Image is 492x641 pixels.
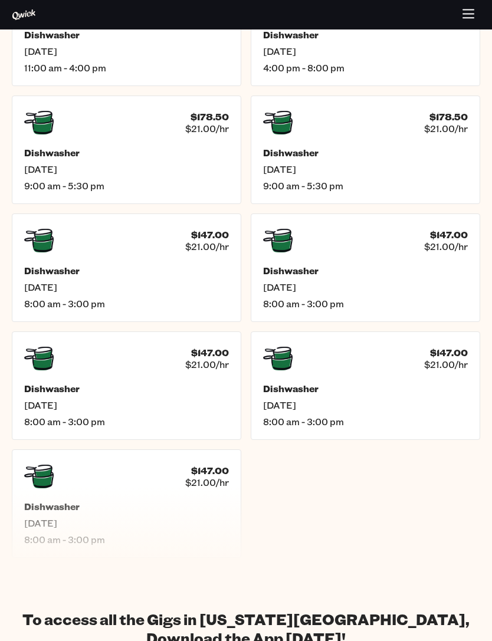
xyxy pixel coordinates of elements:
span: [DATE] [263,45,468,57]
h5: Dishwasher [24,147,229,159]
h4: $178.50 [191,111,229,123]
span: $21.00/hr [185,359,229,370]
span: [DATE] [24,281,229,293]
span: 9:00 am - 5:30 pm [24,180,229,192]
span: $21.00/hr [424,359,468,370]
a: $178.50$21.00/hrDishwasher[DATE]9:00 am - 5:30 pm [251,96,480,204]
h5: Dishwasher [263,147,468,159]
span: 8:00 am - 3:00 pm [263,298,468,310]
span: [DATE] [263,163,468,175]
span: $21.00/hr [424,123,468,134]
h4: $147.00 [430,229,468,241]
span: 11:00 am - 4:00 pm [24,62,229,74]
h5: Dishwasher [24,265,229,277]
span: 9:00 am - 5:30 pm [263,180,468,192]
span: 8:00 am - 3:00 pm [263,416,468,428]
a: $147.00$21.00/hrDishwasher[DATE]8:00 am - 3:00 pm [12,213,241,322]
span: $21.00/hr [185,123,229,134]
span: 4:00 pm - 8:00 pm [263,62,468,74]
h4: $147.00 [191,465,229,476]
h5: Dishwasher [263,29,468,41]
span: [DATE] [263,281,468,293]
h5: Dishwasher [263,265,468,277]
span: [DATE] [24,399,229,411]
span: [DATE] [24,517,229,529]
h4: $147.00 [430,347,468,359]
span: [DATE] [24,163,229,175]
a: $147.00$21.00/hrDishwasher[DATE]8:00 am - 3:00 pm [12,449,241,558]
span: $21.00/hr [424,241,468,252]
span: 8:00 am - 3:00 pm [24,534,229,545]
h5: Dishwasher [24,501,229,512]
a: $178.50$21.00/hrDishwasher[DATE]9:00 am - 5:30 pm [12,96,241,204]
a: $147.00$21.00/hrDishwasher[DATE]8:00 am - 3:00 pm [251,331,480,440]
span: $21.00/hr [185,476,229,488]
a: $147.00$21.00/hrDishwasher[DATE]8:00 am - 3:00 pm [251,213,480,322]
span: [DATE] [263,399,468,411]
h4: $147.00 [191,229,229,241]
span: 8:00 am - 3:00 pm [24,298,229,310]
h4: $147.00 [191,347,229,359]
span: $21.00/hr [185,241,229,252]
span: 8:00 am - 3:00 pm [24,416,229,428]
a: $147.00$21.00/hrDishwasher[DATE]8:00 am - 3:00 pm [12,331,241,440]
h4: $178.50 [429,111,468,123]
h5: Dishwasher [24,383,229,395]
h5: Dishwasher [263,383,468,395]
h5: Dishwasher [24,29,229,41]
span: [DATE] [24,45,229,57]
